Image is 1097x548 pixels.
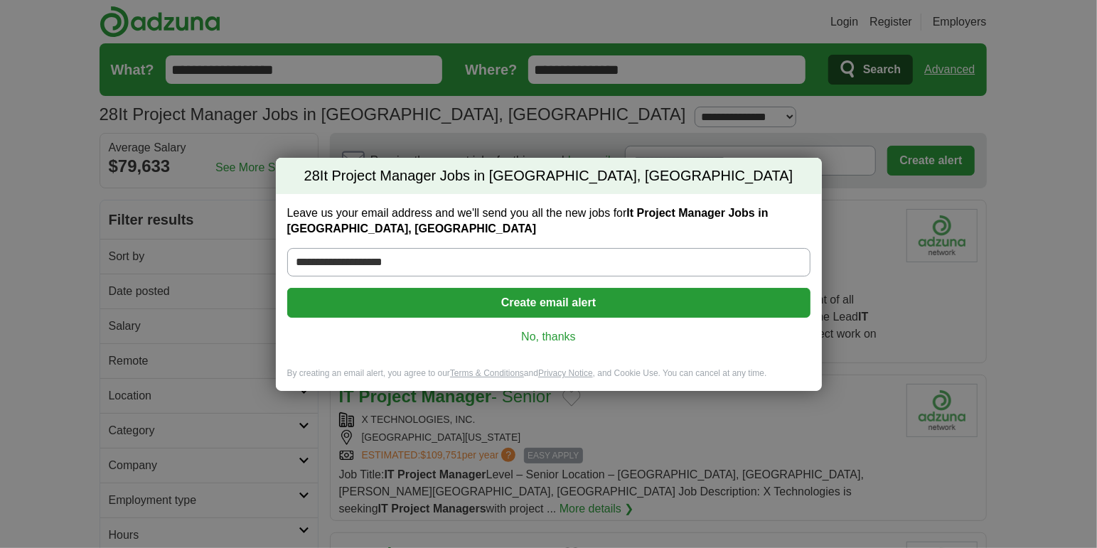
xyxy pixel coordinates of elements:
[276,158,822,195] h2: It Project Manager Jobs in [GEOGRAPHIC_DATA], [GEOGRAPHIC_DATA]
[299,329,799,345] a: No, thanks
[276,367,822,391] div: By creating an email alert, you agree to our and , and Cookie Use. You can cancel at any time.
[304,166,320,186] span: 28
[287,288,810,318] button: Create email alert
[450,368,524,378] a: Terms & Conditions
[287,205,810,237] label: Leave us your email address and we'll send you all the new jobs for
[538,368,593,378] a: Privacy Notice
